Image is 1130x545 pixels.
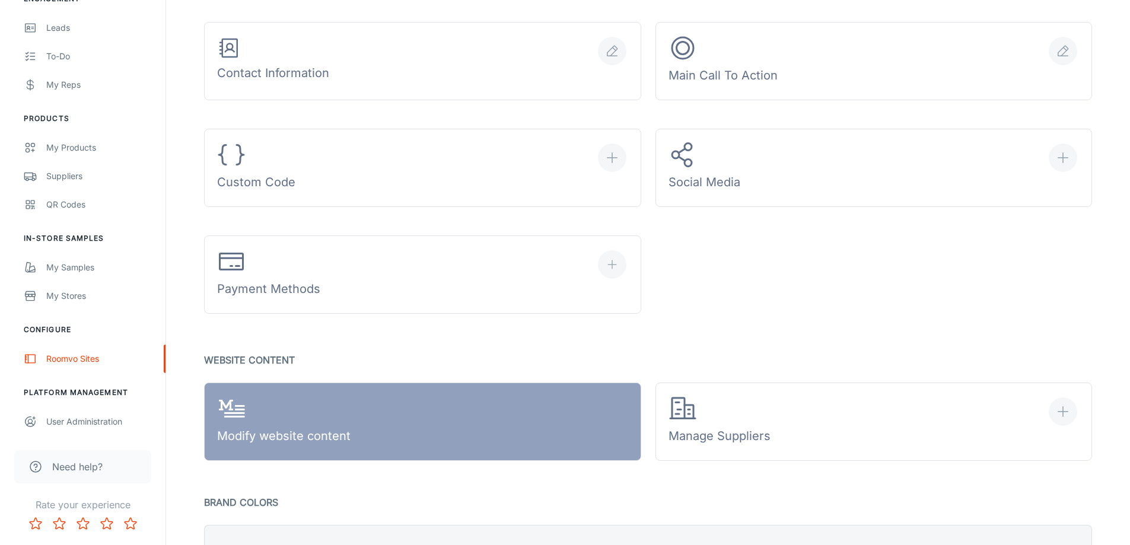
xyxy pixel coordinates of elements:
a: Modify website content [204,383,641,461]
div: QR Codes [46,198,154,211]
div: User Administration [46,415,154,428]
button: Rate 2 star [47,512,71,536]
div: My Samples [46,261,154,274]
button: Rate 3 star [71,512,95,536]
div: Contact Information [217,36,329,87]
div: Custom Code [217,141,295,196]
button: Rate 5 star [119,512,142,536]
div: To-do [46,50,154,63]
p: Rate your experience [9,498,156,512]
button: Rate 1 star [24,512,47,536]
p: Website Content [204,352,1092,368]
div: Manage Suppliers [669,394,771,450]
button: Rate 4 star [95,512,119,536]
div: Main Call To Action [669,34,778,89]
button: Main Call To Action [655,22,1093,100]
button: Custom Code [204,129,641,207]
button: Contact Information [204,22,641,100]
div: My Reps [46,78,154,91]
span: Need help? [52,460,103,474]
button: Manage Suppliers [655,383,1093,461]
div: Social Media [669,141,740,196]
button: Payment Methods [204,235,641,314]
div: Roomvo Sites [46,352,154,365]
div: Modify website content [217,394,351,450]
button: Social Media [655,129,1093,207]
div: Leads [46,21,154,34]
p: Brand Colors [204,494,1092,511]
div: My Stores [46,289,154,302]
div: My Products [46,141,154,154]
div: Suppliers [46,170,154,183]
div: Payment Methods [217,247,320,302]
